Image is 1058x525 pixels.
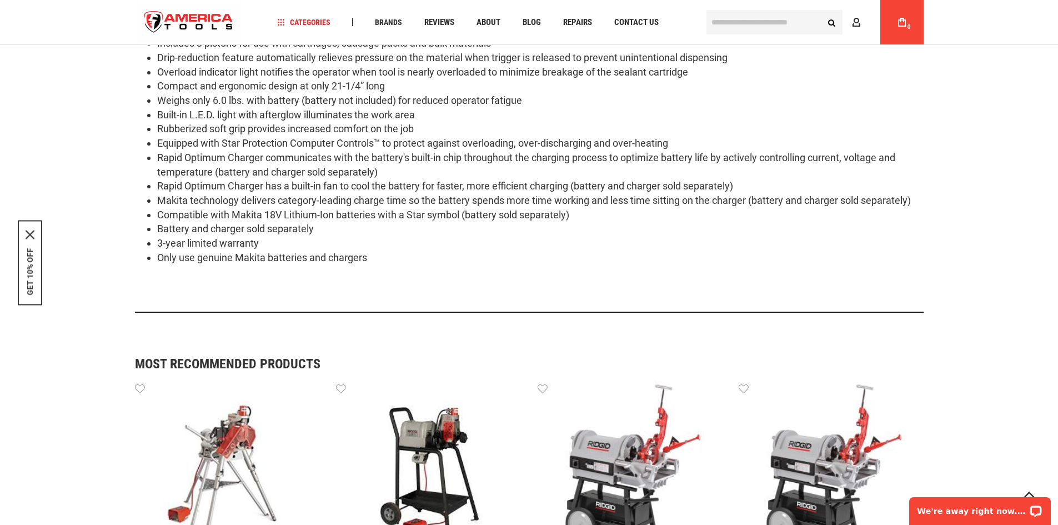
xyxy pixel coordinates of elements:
span: 0 [907,24,911,30]
a: Blog [518,15,546,30]
li: Compact and ergonomic design at only 21-1/4” long [157,79,924,93]
span: Blog [523,18,541,27]
a: Reviews [419,15,459,30]
li: Rapid Optimum Charger has a built-in fan to cool the battery for faster, more efficient charging ... [157,179,924,193]
a: Repairs [558,15,597,30]
a: Categories [272,15,335,30]
button: Search [821,12,843,33]
a: store logo [135,2,243,43]
li: Rubberized soft grip provides increased comfort on the job [157,122,924,136]
button: Close [26,230,34,239]
strong: Most Recommended Products [135,357,885,371]
li: Equipped with Star Protection Computer Controls™ to protect against overloading, over-discharging... [157,136,924,151]
li: Drip-reduction feature automatically relieves pressure on the material when trigger is released t... [157,51,924,65]
li: Only use genuine Makita batteries and chargers [157,251,924,265]
li: Overload indicator light notifies the operator when tool is nearly overloaded to minimize breakag... [157,65,924,79]
li: Compatible with Makita 18V Lithium-Ion batteries with a Star symbol (battery sold separately) [157,208,924,222]
span: Categories [277,18,330,26]
span: Reviews [424,18,454,27]
img: America Tools [135,2,243,43]
a: Contact Us [609,15,664,30]
li: Built-in L.E.D. light with afterglow illuminates the work area [157,108,924,122]
li: Weighs only 6.0 lbs. with battery (battery not included) for reduced operator fatigue [157,93,924,108]
button: GET 10% OFF [26,248,34,295]
span: About [477,18,500,27]
span: Repairs [563,18,592,27]
span: Brands [375,18,402,26]
li: Battery and charger sold separately [157,222,924,236]
iframe: LiveChat chat widget [902,490,1058,525]
li: Makita technology delivers category-leading charge time so the battery spends more time working a... [157,193,924,208]
li: 3-year limited warranty [157,236,924,251]
span: Contact Us [614,18,659,27]
a: About [472,15,505,30]
a: Brands [370,15,407,30]
li: Rapid Optimum Charger communicates with the battery's built-in chip throughout the charging proce... [157,151,924,179]
svg: close icon [26,230,34,239]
